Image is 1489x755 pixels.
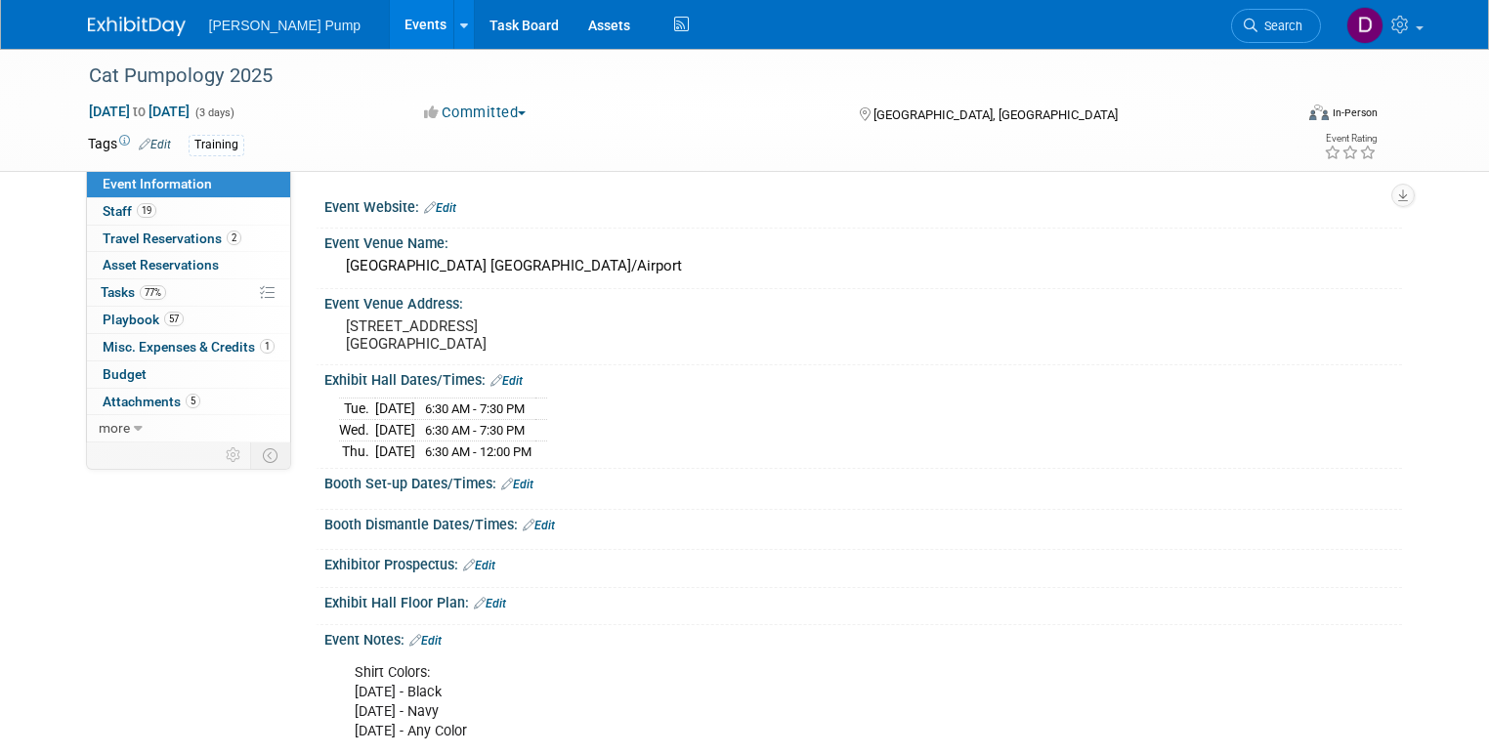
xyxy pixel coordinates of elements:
[339,251,1387,281] div: [GEOGRAPHIC_DATA] [GEOGRAPHIC_DATA]/Airport
[501,478,533,491] a: Edit
[87,361,290,388] a: Budget
[137,203,156,218] span: 19
[189,135,244,155] div: Training
[417,103,533,123] button: Committed
[88,103,191,120] span: [DATE] [DATE]
[87,252,290,278] a: Asset Reservations
[139,138,171,151] a: Edit
[425,401,525,416] span: 6:30 AM - 7:30 PM
[88,134,171,156] td: Tags
[425,423,525,438] span: 6:30 AM - 7:30 PM
[164,312,184,326] span: 57
[1332,105,1378,120] div: In-Person
[99,420,130,436] span: more
[1346,7,1383,44] img: Del Ritz
[474,597,506,610] a: Edit
[87,279,290,306] a: Tasks77%
[227,231,241,245] span: 2
[324,289,1402,314] div: Event Venue Address:
[324,510,1402,535] div: Booth Dismantle Dates/Times:
[324,229,1402,253] div: Event Venue Name:
[87,415,290,441] a: more
[217,442,251,468] td: Personalize Event Tab Strip
[103,176,212,191] span: Event Information
[103,312,184,327] span: Playbook
[425,444,532,459] span: 6:30 AM - 12:00 PM
[88,17,186,36] img: ExhibitDay
[324,550,1402,575] div: Exhibitor Prospectus:
[375,420,415,441] td: [DATE]
[103,366,147,382] span: Budget
[324,588,1402,613] div: Exhibit Hall Floor Plan:
[523,519,555,532] a: Edit
[375,398,415,420] td: [DATE]
[375,440,415,461] td: [DATE]
[103,257,219,273] span: Asset Reservations
[103,231,241,246] span: Travel Reservations
[1309,105,1329,120] img: Format-Inperson.png
[490,374,523,388] a: Edit
[103,394,200,409] span: Attachments
[1324,134,1377,144] div: Event Rating
[339,398,375,420] td: Tue.
[324,625,1402,650] div: Event Notes:
[82,59,1268,94] div: Cat Pumpology 2025
[87,171,290,197] a: Event Information
[103,339,275,355] span: Misc. Expenses & Credits
[87,226,290,252] a: Travel Reservations2
[103,203,156,219] span: Staff
[324,365,1402,391] div: Exhibit Hall Dates/Times:
[260,339,275,354] span: 1
[87,334,290,360] a: Misc. Expenses & Credits1
[140,285,166,300] span: 77%
[186,394,200,408] span: 5
[324,192,1402,218] div: Event Website:
[1187,102,1378,131] div: Event Format
[463,559,495,572] a: Edit
[1257,19,1302,33] span: Search
[193,106,234,119] span: (3 days)
[1231,9,1321,43] a: Search
[130,104,149,119] span: to
[324,469,1402,494] div: Booth Set-up Dates/Times:
[209,18,362,33] span: [PERSON_NAME] Pump
[409,634,442,648] a: Edit
[87,198,290,225] a: Staff19
[87,307,290,333] a: Playbook57
[87,389,290,415] a: Attachments5
[873,107,1118,122] span: [GEOGRAPHIC_DATA], [GEOGRAPHIC_DATA]
[339,420,375,441] td: Wed.
[250,442,290,468] td: Toggle Event Tabs
[339,440,375,461] td: Thu.
[424,201,456,215] a: Edit
[101,284,166,300] span: Tasks
[346,317,752,353] pre: [STREET_ADDRESS] [GEOGRAPHIC_DATA]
